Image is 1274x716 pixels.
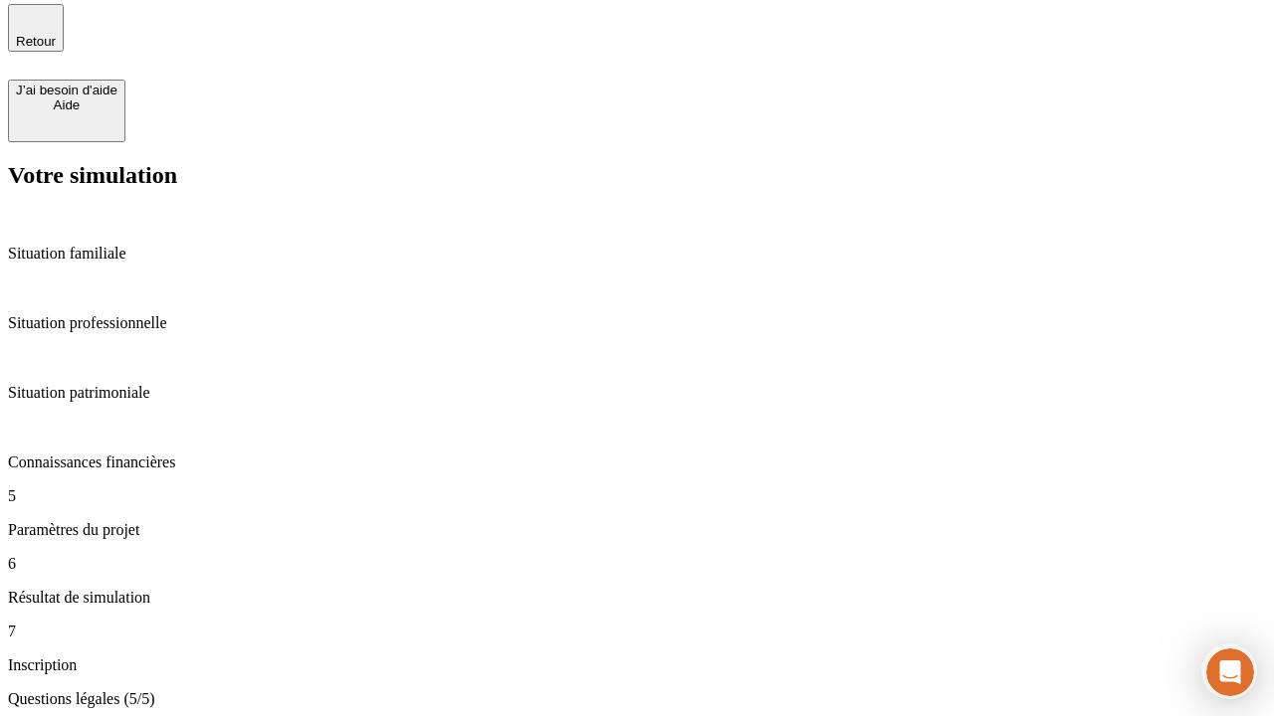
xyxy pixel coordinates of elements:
button: Retour [8,4,64,52]
button: J’ai besoin d'aideAide [8,80,125,142]
p: Questions légales (5/5) [8,690,1266,708]
p: Situation familiale [8,245,1266,263]
p: Situation professionnelle [8,314,1266,332]
p: Paramètres du projet [8,521,1266,539]
p: Situation patrimoniale [8,384,1266,402]
div: J’ai besoin d'aide [16,83,117,97]
div: Aide [16,97,117,112]
p: 6 [8,555,1266,573]
p: 5 [8,487,1266,505]
p: Résultat de simulation [8,589,1266,607]
h2: Votre simulation [8,162,1266,189]
p: Inscription [8,656,1266,674]
iframe: Intercom live chat discovery launcher [1201,643,1257,699]
iframe: Intercom live chat [1206,648,1254,696]
p: Connaissances financières [8,453,1266,471]
p: 7 [8,623,1266,640]
span: Retour [16,34,56,49]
